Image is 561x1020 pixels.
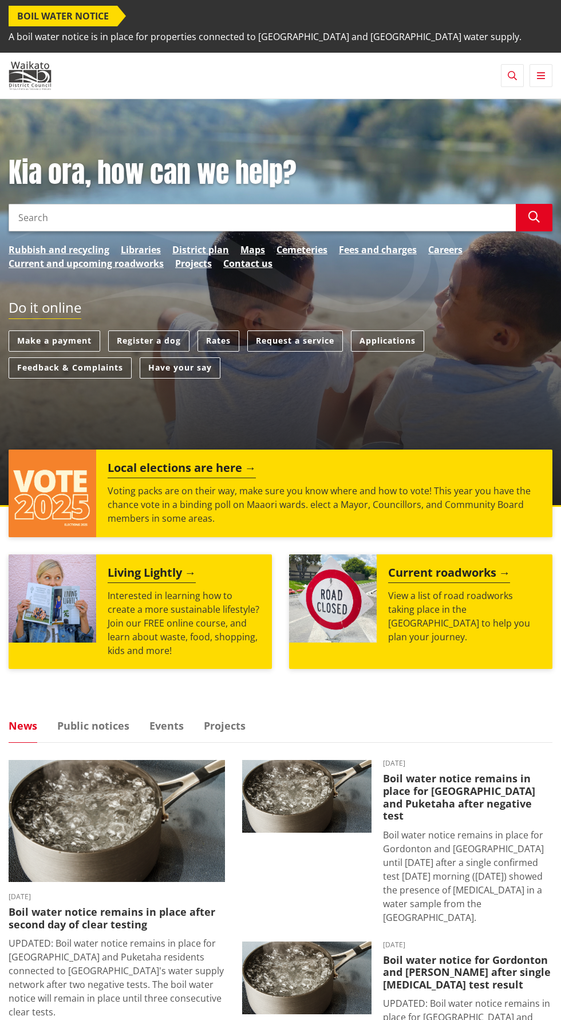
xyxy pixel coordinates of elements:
a: boil water notice gordonton puketaha [DATE] Boil water notice remains in place after second day o... [9,760,225,1019]
h2: Current roadworks [388,566,510,583]
p: View a list of road roadworks taking place in the [GEOGRAPHIC_DATA] to help you plan your journey. [388,589,541,644]
a: Projects [175,257,212,270]
img: boil water notice [242,942,372,1014]
input: Search input [9,204,516,231]
p: Voting packs are on their way, make sure you know where and how to vote! This year you have the c... [108,484,541,525]
p: Interested in learning how to create a more sustainable lifestyle? Join our FREE online course, a... [108,589,260,657]
a: Cemeteries [276,243,327,257]
img: boil water notice [9,760,225,882]
p: UPDATED: Boil water notice remains in place for [GEOGRAPHIC_DATA] and Puketaha residents connecte... [9,936,225,1019]
img: Road closed sign [289,554,377,642]
a: Have your say [140,357,220,379]
a: boil water notice gordonton puketaha [DATE] Boil water notice remains in place for [GEOGRAPHIC_DA... [242,760,552,924]
span: A boil water notice is in place for properties connected to [GEOGRAPHIC_DATA] and [GEOGRAPHIC_DAT... [9,26,522,47]
a: Projects [204,720,246,731]
img: boil water notice [242,760,372,833]
a: Current roadworks View a list of road roadworks taking place in the [GEOGRAPHIC_DATA] to help you... [289,554,552,669]
img: Vote 2025 [9,450,96,537]
h1: Kia ora, how can we help? [9,156,552,190]
img: Mainstream Green Workshop Series [9,554,96,642]
img: Waikato District Council - Te Kaunihera aa Takiwaa o Waikato [9,61,52,90]
a: Maps [240,243,265,257]
a: Events [149,720,184,731]
a: Local elections are here Voting packs are on their way, make sure you know where and how to vote!... [9,450,552,537]
a: Public notices [57,720,129,731]
a: District plan [172,243,229,257]
span: BOIL WATER NOTICE [9,6,117,26]
time: [DATE] [9,893,225,900]
a: Request a service [247,330,343,352]
h3: Boil water notice for Gordonton and [PERSON_NAME] after single [MEDICAL_DATA] test result [383,954,552,991]
h2: Local elections are here [108,461,256,478]
a: Current and upcoming roadworks [9,257,164,270]
a: Living Lightly Interested in learning how to create a more sustainable lifestyle? Join our FREE o... [9,554,272,669]
a: Make a payment [9,330,100,352]
a: News [9,720,37,731]
time: [DATE] [383,760,552,767]
a: Feedback & Complaints [9,357,132,379]
h2: Do it online [9,300,81,320]
a: Applications [351,330,424,352]
h3: Boil water notice remains in place after second day of clear testing [9,906,225,931]
a: Contact us [223,257,272,270]
a: Libraries [121,243,161,257]
a: Fees and charges [339,243,417,257]
a: Careers [428,243,463,257]
a: Rates [197,330,239,352]
time: [DATE] [383,942,552,948]
h2: Living Lightly [108,566,196,583]
p: Boil water notice remains in place for Gordonton and [GEOGRAPHIC_DATA] until [DATE] after a singl... [383,828,552,924]
h3: Boil water notice remains in place for [GEOGRAPHIC_DATA] and Puketaha after negative test [383,773,552,822]
a: Register a dog [108,330,189,352]
a: Rubbish and recycling [9,243,109,257]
